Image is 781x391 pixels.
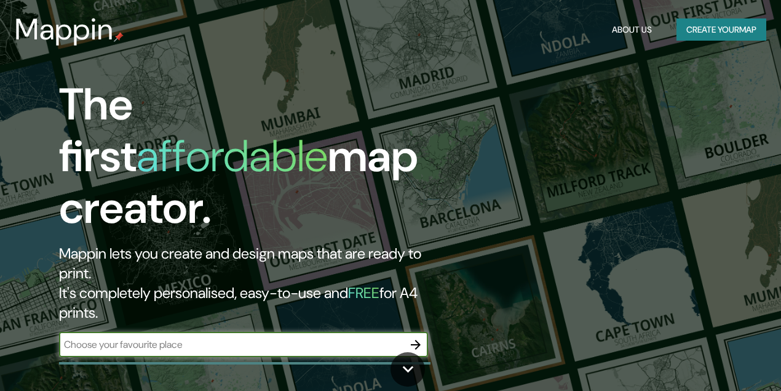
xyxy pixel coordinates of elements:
[676,18,766,41] button: Create yourmap
[59,244,450,323] h2: Mappin lets you create and design maps that are ready to print. It's completely personalised, eas...
[607,18,657,41] button: About Us
[15,12,114,47] h3: Mappin
[348,283,379,302] h5: FREE
[137,127,328,185] h1: affordable
[59,79,450,244] h1: The first map creator.
[59,337,403,352] input: Choose your favourite place
[114,32,124,42] img: mappin-pin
